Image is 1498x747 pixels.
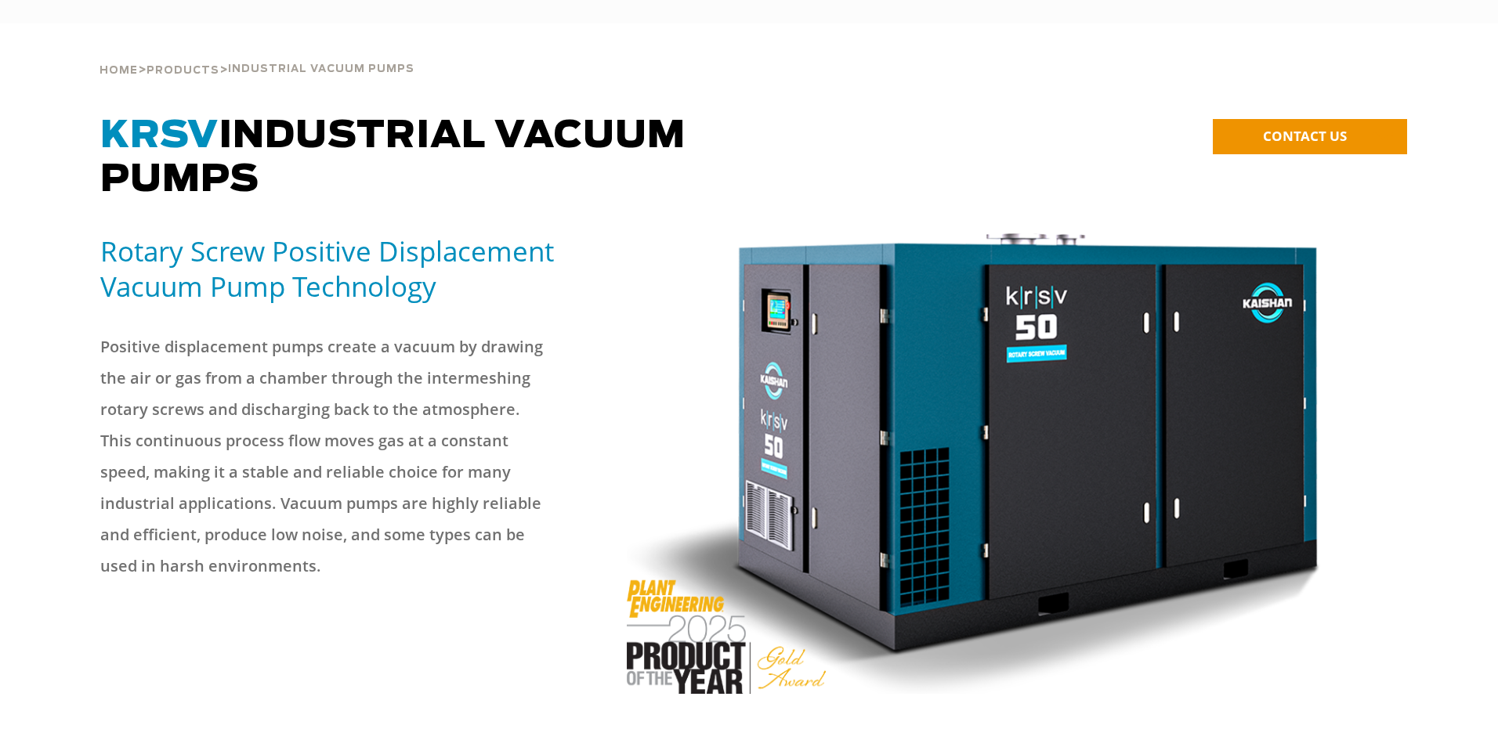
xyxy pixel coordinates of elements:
span: KRSV [100,117,219,155]
a: Products [147,63,219,77]
span: CONTACT US [1263,127,1347,145]
h5: Rotary Screw Positive Displacement Vacuum Pump Technology [100,233,608,304]
span: Products [147,66,219,76]
p: Positive displacement pumps create a vacuum by drawing the air or gas from a chamber through the ... [100,331,555,582]
span: Home [100,66,138,76]
span: Industrial Vacuum Pumps [100,117,686,199]
div: > > [100,23,414,83]
span: Industrial Vacuum Pumps [228,64,414,74]
img: POY-KRSV [627,233,1321,694]
a: Home [100,63,138,77]
a: CONTACT US [1213,119,1407,154]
